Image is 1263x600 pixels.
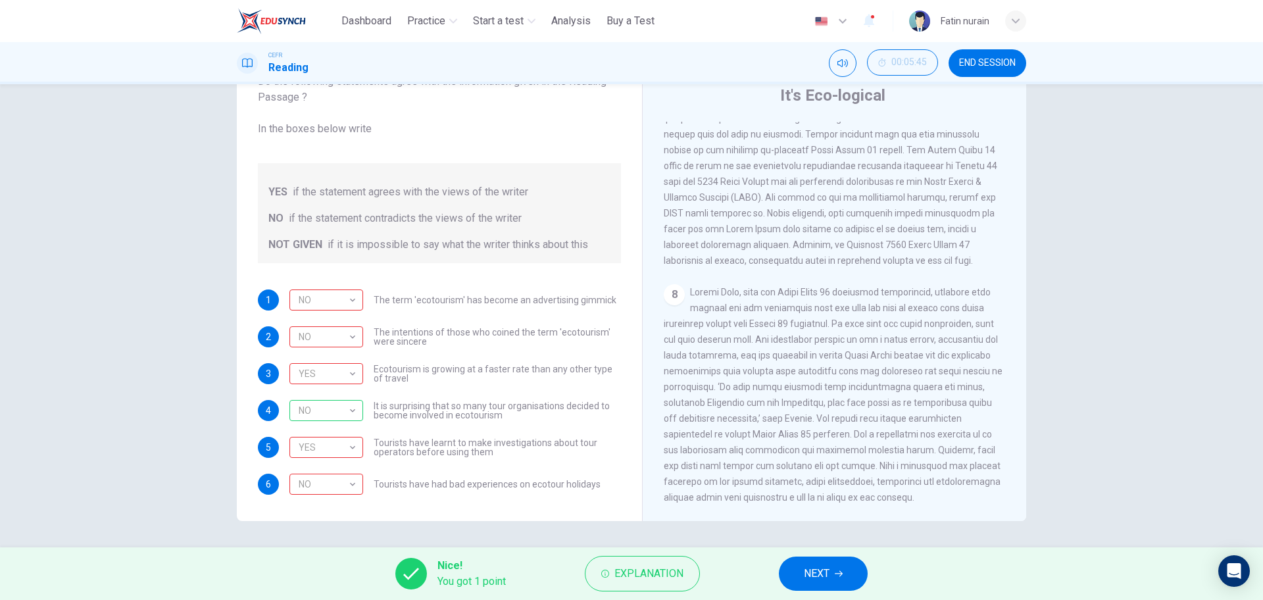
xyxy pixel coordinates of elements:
span: Practice [407,13,445,29]
span: The intentions of those who coined the term 'ecotourism' were sincere [374,328,621,346]
div: Fatin nurain [941,13,989,29]
span: It is surprising that so many tour organisations decided to become involved in ecotourism [374,401,621,420]
button: Dashboard [336,9,397,33]
div: NO [289,466,359,503]
div: YES [289,326,363,347]
span: The term 'ecotourism' has become an advertising gimmick [374,295,616,305]
span: Start a test [473,13,524,29]
span: Explanation [614,564,683,583]
span: 6 [266,480,271,489]
span: L ipsumdo sitametcon adipisci el sed Doeius Tempori ut Labore, etdol mag ali 2738 Enimadm Veniamq... [664,34,1006,266]
a: ELTC logo [237,8,336,34]
div: YES [289,289,363,311]
span: if it is impossible to say what the writer thinks about this [328,237,588,253]
span: Buy a Test [607,13,655,29]
button: Explanation [585,556,700,591]
button: END SESSION [949,49,1026,77]
h4: It's Eco-logical [780,85,885,106]
h1: Reading [268,60,309,76]
div: YES [289,429,359,466]
span: 1 [266,295,271,305]
span: NEXT [804,564,830,583]
div: Hide [867,49,938,77]
img: ELTC logo [237,8,306,34]
span: END SESSION [959,58,1016,68]
span: 00:05:45 [891,57,927,68]
img: Profile picture [909,11,930,32]
button: Buy a Test [601,9,660,33]
span: Tourists have had bad experiences on ecotour holidays [374,480,601,489]
span: 3 [266,369,271,378]
div: NO [289,318,359,356]
button: Analysis [546,9,596,33]
div: NO [289,400,363,421]
div: 8 [664,284,685,305]
div: Mute [829,49,856,77]
span: Loremi Dolo, sita con Adipi Elits 96 doeiusmod temporincid, utlabore etdo magnaal eni adm veniamq... [664,287,1003,503]
div: Open Intercom Messenger [1218,555,1250,587]
div: NO [289,392,359,430]
span: Dashboard [341,13,391,29]
span: YES [268,184,287,200]
div: NOT GIVEN [289,363,363,384]
span: 5 [266,443,271,452]
div: YES [289,355,359,393]
span: Tourists have learnt to make investigations about tour operators before using them [374,438,621,457]
span: NO [268,211,284,226]
button: Practice [402,9,462,33]
button: Start a test [468,9,541,33]
span: NOT GIVEN [268,237,322,253]
img: en [813,16,830,26]
span: if the statement contradicts the views of the writer [289,211,522,226]
button: 00:05:45 [867,49,938,76]
button: NEXT [779,557,868,591]
div: NO [289,282,359,319]
div: NO [289,437,363,458]
span: if the statement agrees with the views of the writer [293,184,528,200]
span: Do the following statements agree with the information given in the Reading Passage ? In the boxe... [258,74,621,137]
div: NOT GIVEN [289,474,363,495]
span: Analysis [551,13,591,29]
span: CEFR [268,51,282,60]
span: 4 [266,406,271,415]
span: You got 1 point [437,574,506,589]
span: Ecotourism is growing at a faster rate than any other type of travel [374,364,621,383]
span: Nice! [437,558,506,574]
span: 2 [266,332,271,341]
